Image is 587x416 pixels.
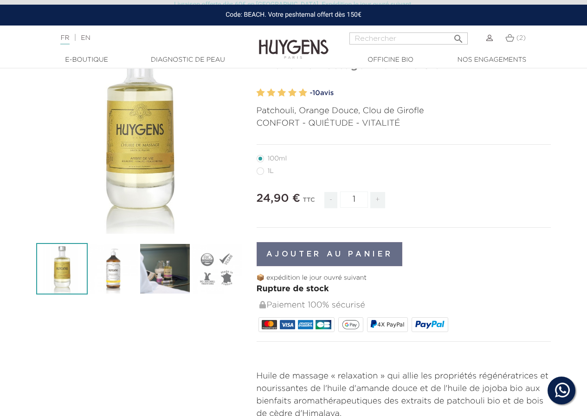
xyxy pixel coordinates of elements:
[310,86,551,100] a: -10avis
[40,55,133,65] a: E-Boutique
[267,86,275,100] label: 2
[445,55,538,65] a: Nos engagements
[324,192,337,208] span: -
[505,34,526,42] a: (2)
[257,105,551,117] p: Patchouli, Orange Douce, Clou de Girofle
[370,192,385,208] span: +
[257,167,285,175] label: 1L
[516,35,526,41] span: (2)
[280,320,295,329] img: VISA
[288,86,297,100] label: 4
[277,86,286,100] label: 3
[56,32,238,44] div: |
[259,25,329,60] img: Huygens
[257,86,265,100] label: 1
[340,192,368,208] input: Quantité
[303,190,315,215] div: TTC
[142,55,234,65] a: Diagnostic de peau
[81,35,90,41] a: EN
[342,320,360,329] img: google_pay
[299,86,307,100] label: 5
[257,273,551,283] p: 📦 expédition le jour ouvré suivant
[298,320,313,329] img: AMEX
[450,30,467,42] button: 
[316,320,331,329] img: CB_NATIONALE
[453,31,464,42] i: 
[257,155,298,162] label: 100ml
[258,295,551,315] div: Paiement 100% sécurisé
[312,90,320,96] span: 10
[344,55,437,65] a: Officine Bio
[349,32,468,45] input: Rechercher
[36,243,88,294] img: L'HUILE DE MASSAGE 100ml ARBRE DE VIE
[257,193,301,204] span: 24,90 €
[257,242,403,266] button: Ajouter au panier
[259,301,266,308] img: Paiement 100% sécurisé
[262,320,277,329] img: MASTERCARD
[60,35,69,45] a: FR
[257,285,329,293] span: Rupture de stock
[377,321,404,328] span: 4X PayPal
[257,117,551,130] p: CONFORT - QUIÉTUDE - VITALITÉ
